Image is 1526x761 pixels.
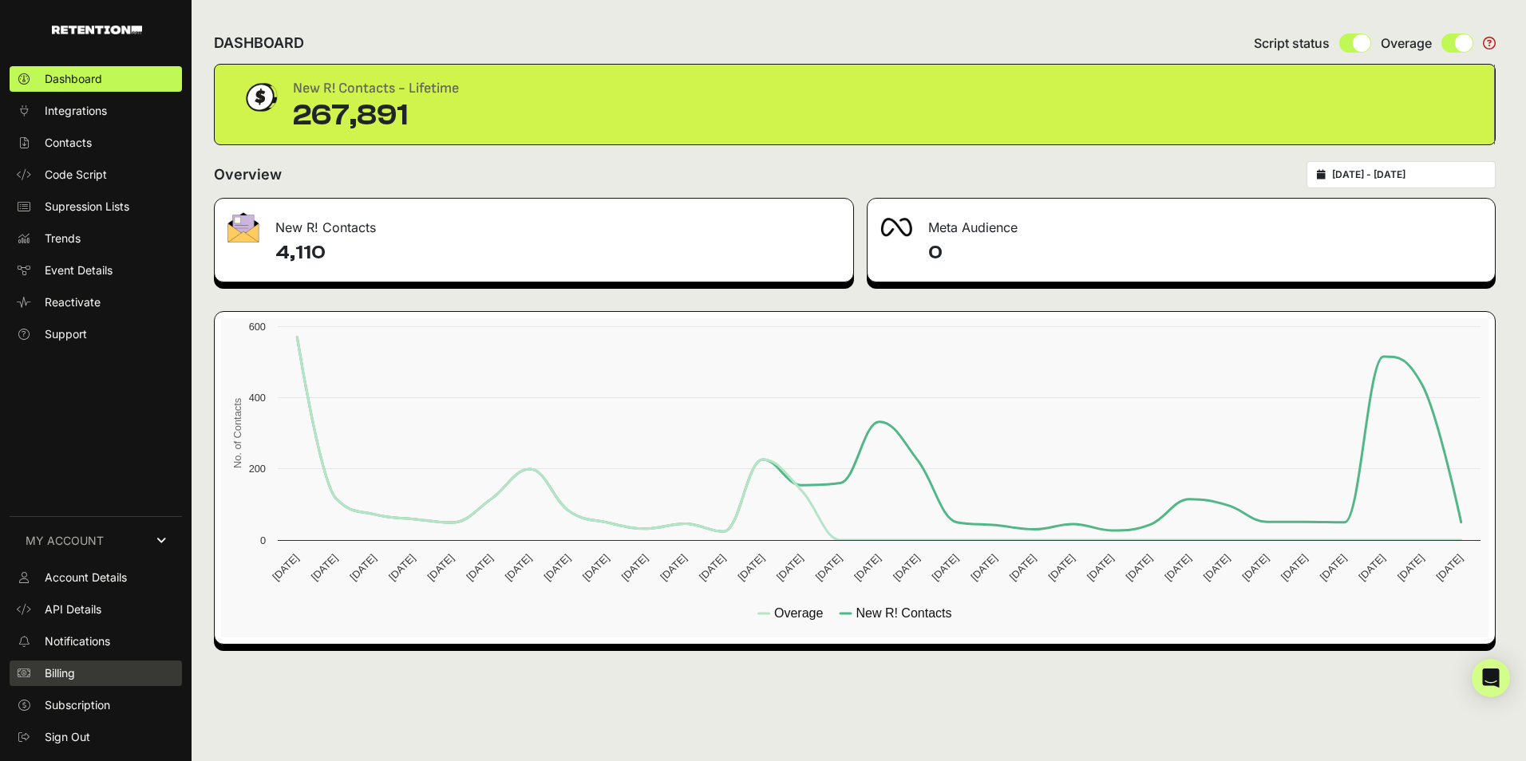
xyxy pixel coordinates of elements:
span: Reactivate [45,294,101,310]
text: [DATE] [1279,552,1310,583]
text: No. of Contacts [231,398,243,468]
text: 200 [249,463,266,475]
span: Event Details [45,262,113,278]
a: Account Details [10,565,182,590]
a: Reactivate [10,290,182,315]
text: [DATE] [1434,552,1465,583]
text: [DATE] [891,552,922,583]
text: [DATE] [1356,552,1387,583]
img: fa-meta-2f981b61bb99beabf952f7030308934f19ce035c18b003e963880cc3fabeebb7.png [880,218,912,237]
text: 0 [260,534,266,546]
text: [DATE] [774,552,805,583]
text: New R! Contacts [856,606,951,620]
text: 600 [249,321,266,333]
span: Account Details [45,570,127,586]
span: Trends [45,231,81,246]
text: [DATE] [1085,552,1116,583]
img: Retention.com [52,26,142,34]
text: [DATE] [425,552,457,583]
h4: 4,110 [275,240,840,266]
img: dollar-coin-05c43ed7efb7bc0c12610022525b4bbbb207c7efeef5aecc26f025e68dcafac9.png [240,77,280,117]
text: [DATE] [1201,552,1232,583]
span: Billing [45,665,75,681]
text: [DATE] [1395,552,1426,583]
div: New R! Contacts - Lifetime [293,77,459,100]
span: Supression Lists [45,199,129,215]
a: API Details [10,597,182,622]
text: [DATE] [464,552,495,583]
a: Subscription [10,692,182,718]
span: Dashboard [45,71,102,87]
div: Meta Audience [868,199,1495,246]
text: [DATE] [1007,552,1038,583]
a: Trends [10,226,182,251]
span: Contacts [45,135,92,151]
text: [DATE] [619,552,650,583]
text: [DATE] [813,552,844,583]
text: [DATE] [541,552,572,583]
text: [DATE] [852,552,883,583]
a: Event Details [10,258,182,283]
a: Code Script [10,162,182,187]
span: Code Script [45,167,107,183]
text: [DATE] [1046,552,1077,583]
a: Dashboard [10,66,182,92]
text: [DATE] [736,552,767,583]
text: [DATE] [309,552,340,583]
text: [DATE] [1124,552,1155,583]
h2: Overview [214,164,282,186]
text: 400 [249,392,266,404]
a: Supression Lists [10,194,182,219]
h4: 0 [928,240,1482,266]
text: [DATE] [697,552,728,583]
a: Support [10,321,182,347]
span: Support [45,326,87,342]
a: Sign Out [10,724,182,750]
span: Notifications [45,633,110,649]
span: Overage [1381,34,1432,53]
text: [DATE] [968,552,999,583]
text: [DATE] [347,552,378,583]
text: [DATE] [658,552,689,583]
text: [DATE] [1318,552,1349,583]
a: Notifications [10,629,182,654]
text: [DATE] [270,552,301,583]
text: [DATE] [930,552,961,583]
a: Contacts [10,130,182,156]
text: [DATE] [503,552,534,583]
a: Integrations [10,98,182,124]
span: Sign Out [45,729,90,745]
text: Overage [774,606,823,620]
span: Script status [1254,34,1330,53]
div: 267,891 [293,100,459,132]
h2: DASHBOARD [214,32,304,54]
span: API Details [45,601,101,617]
span: Integrations [45,103,107,119]
text: [DATE] [580,552,611,583]
a: Billing [10,660,182,686]
span: Subscription [45,697,110,713]
text: [DATE] [1239,552,1271,583]
text: [DATE] [386,552,417,583]
div: Open Intercom Messenger [1472,659,1510,697]
span: MY ACCOUNT [26,533,104,549]
text: [DATE] [1162,552,1193,583]
img: fa-envelope-19ae18322b30453b285274b1b8af3d052b27d846a4fbe8435d1a52b978f639a2.png [227,212,259,242]
div: New R! Contacts [215,199,853,246]
a: MY ACCOUNT [10,516,182,565]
